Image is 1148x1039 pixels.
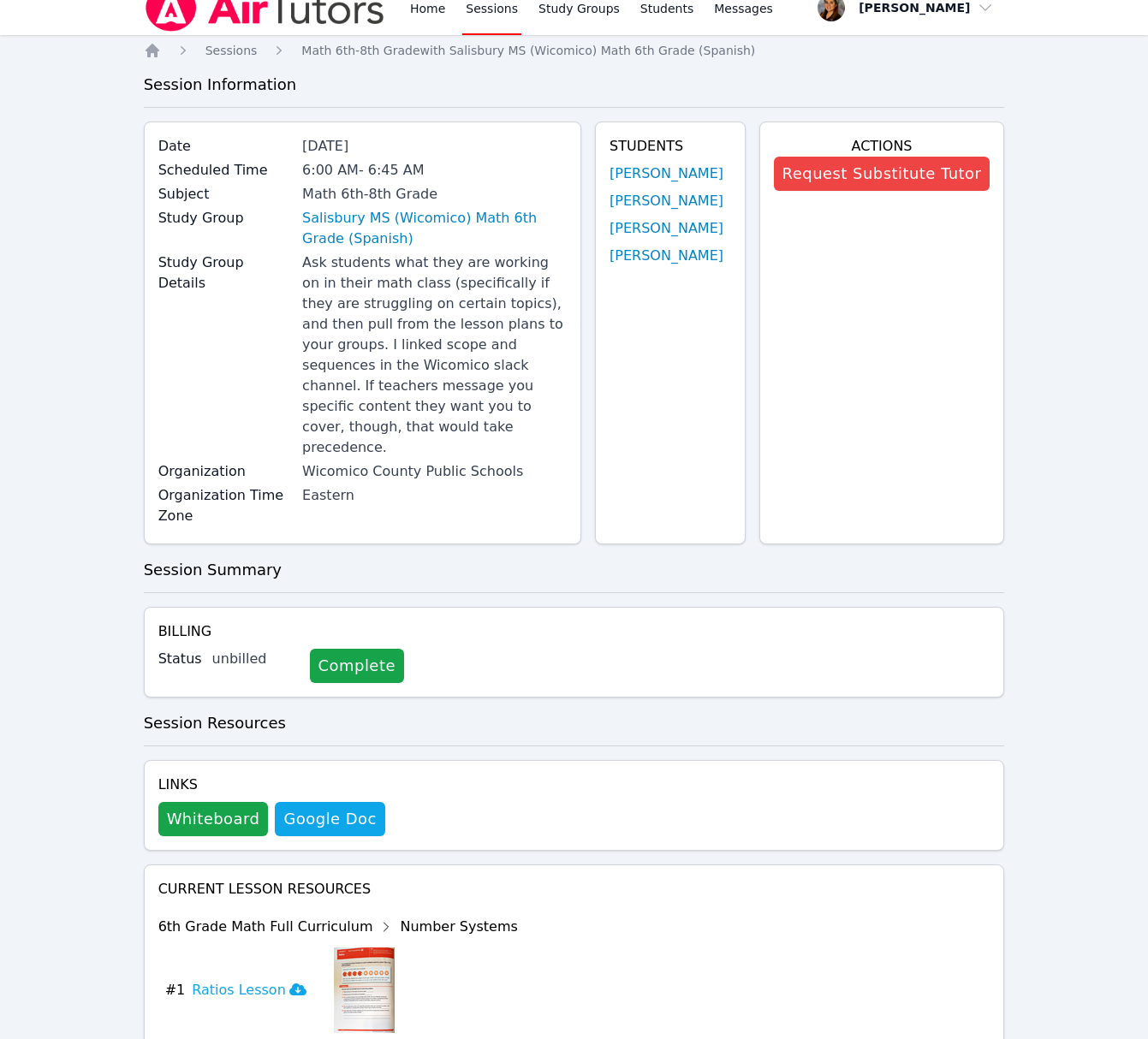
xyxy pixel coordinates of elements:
a: Math 6th-8th Gradewith Salisbury MS (Wicomico) Math 6th Grade (Spanish) [301,42,755,59]
div: 6th Grade Math Full Curriculum Number Systems [158,913,518,941]
button: Request Substitute Tutor [774,157,990,191]
div: Math 6th-8th Grade [302,184,567,205]
a: Complete [310,649,404,683]
label: Date [158,136,292,157]
h4: Links [158,775,385,795]
a: [PERSON_NAME] [610,191,723,211]
span: Sessions [205,44,258,57]
label: Organization [158,461,292,482]
span: Math 6th-8th Grade with Salisbury MS (Wicomico) Math 6th Grade (Spanish) [301,44,755,57]
label: Organization Time Zone [158,485,292,526]
label: Subject [158,184,292,205]
h3: Ratios Lesson [192,980,306,1000]
h3: Session Summary [144,558,1005,582]
a: [PERSON_NAME] [610,218,723,239]
h3: Session Information [144,73,1005,97]
a: [PERSON_NAME] [610,246,723,266]
label: Study Group Details [158,252,292,294]
h4: Current Lesson Resources [158,879,990,899]
label: Status [158,649,202,669]
div: [DATE] [302,136,567,157]
a: [PERSON_NAME] [610,163,723,184]
nav: Breadcrumb [144,42,1005,59]
div: Wicomico County Public Schools [302,461,567,482]
h3: Session Resources [144,711,1005,735]
img: Ratios Lesson [334,947,395,1033]
button: #1Ratios Lesson [165,947,320,1033]
a: Sessions [205,42,258,59]
button: Whiteboard [158,802,269,836]
div: unbilled [212,649,296,669]
div: Ask students what they are working on in their math class (specifically if they are struggling on... [302,252,567,458]
h4: Actions [774,136,990,157]
label: Scheduled Time [158,160,292,181]
label: Study Group [158,208,292,229]
div: Eastern [302,485,567,506]
span: # 1 [165,980,186,1000]
div: 6:00 AM - 6:45 AM [302,160,567,181]
a: Salisbury MS (Wicomico) Math 6th Grade (Spanish) [302,208,567,249]
a: Google Doc [275,802,384,836]
h4: Students [610,136,731,157]
h4: Billing [158,621,990,642]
